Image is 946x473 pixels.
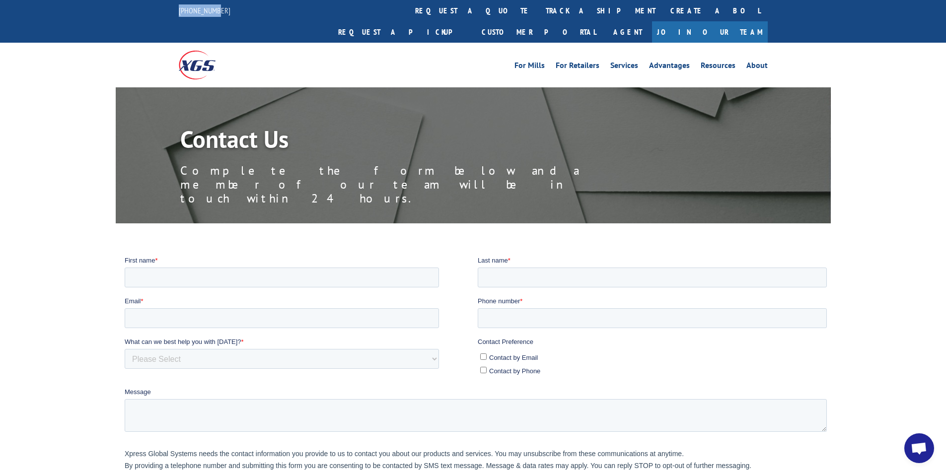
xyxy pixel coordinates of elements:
a: For Mills [514,62,545,72]
h1: Contact Us [180,127,627,156]
a: For Retailers [556,62,599,72]
p: Complete the form below and a member of our team will be in touch within 24 hours. [180,164,627,205]
a: Resources [701,62,735,72]
a: Services [610,62,638,72]
a: About [746,62,768,72]
a: [PHONE_NUMBER] [179,5,230,15]
a: Request a pickup [331,21,474,43]
a: Open chat [904,433,934,463]
a: Customer Portal [474,21,603,43]
a: Join Our Team [652,21,768,43]
a: Agent [603,21,652,43]
a: Advantages [649,62,690,72]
